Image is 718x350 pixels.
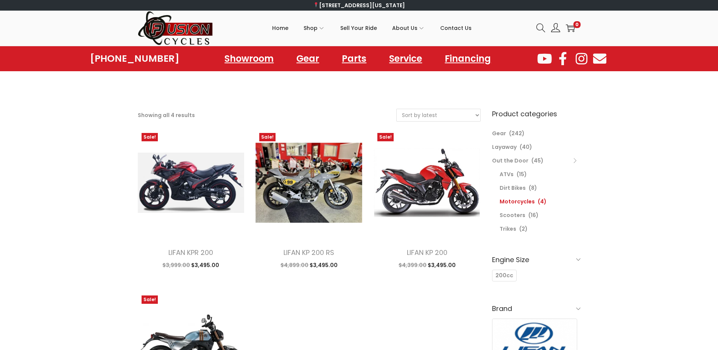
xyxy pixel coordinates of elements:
a: Showroom [217,50,281,67]
span: 3,495.00 [191,261,219,269]
span: (40) [520,143,532,151]
a: Home [272,11,288,45]
a: Scooters [500,211,525,219]
select: Shop order [397,109,480,121]
span: $ [191,261,195,269]
img: Woostify retina logo [138,11,213,46]
span: $ [310,261,313,269]
span: 4,899.00 [280,261,308,269]
a: Financing [437,50,498,67]
span: $ [428,261,431,269]
a: Gear [492,130,506,137]
span: 4,399.00 [399,261,427,269]
span: $ [399,261,402,269]
span: $ [162,261,166,269]
a: [STREET_ADDRESS][US_STATE] [313,2,405,9]
span: Home [272,19,288,37]
a: Out the Door [492,157,528,164]
a: Gear [289,50,327,67]
a: Sell Your Ride [340,11,377,45]
nav: Menu [217,50,498,67]
h6: Brand [492,300,581,317]
img: 📍 [313,2,319,8]
h6: Product categories [492,109,581,119]
span: (15) [517,170,527,178]
h6: Engine Size [492,251,581,269]
span: (4) [538,198,547,205]
a: LIFAN KP 200 [407,248,447,257]
p: Showing all 4 results [138,110,195,120]
a: Dirt Bikes [500,184,526,192]
a: Contact Us [440,11,472,45]
span: (242) [509,130,525,137]
span: 200cc [495,272,513,280]
span: 3,495.00 [310,261,338,269]
span: (8) [529,184,537,192]
span: Contact Us [440,19,472,37]
a: LIFAN KPR 200 [168,248,213,257]
a: Shop [304,11,325,45]
a: Service [382,50,430,67]
a: [PHONE_NUMBER] [90,53,179,64]
span: (45) [531,157,544,164]
a: Trikes [500,225,516,233]
span: Sell Your Ride [340,19,377,37]
a: LIFAN KP 200 RS [283,248,334,257]
span: 3,999.00 [162,261,190,269]
span: About Us [392,19,417,37]
a: ATVs [500,170,514,178]
a: Motorcycles [500,198,535,205]
span: 3,495.00 [428,261,456,269]
a: Parts [334,50,374,67]
span: Shop [304,19,318,37]
nav: Primary navigation [213,11,531,45]
a: About Us [392,11,425,45]
a: 0 [566,23,575,33]
a: Layaway [492,143,517,151]
span: (16) [528,211,539,219]
span: $ [280,261,284,269]
span: (2) [519,225,528,233]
